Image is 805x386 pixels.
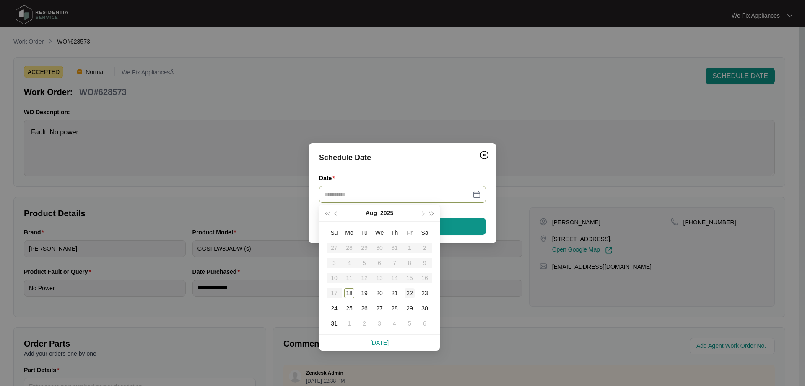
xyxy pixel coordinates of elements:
[417,316,432,331] td: 2025-09-06
[357,225,372,240] th: Tu
[342,225,357,240] th: Mo
[319,174,338,182] label: Date
[372,301,387,316] td: 2025-08-27
[420,288,430,298] div: 23
[359,318,369,328] div: 2
[372,286,387,301] td: 2025-08-20
[417,286,432,301] td: 2025-08-23
[374,318,384,328] div: 3
[327,316,342,331] td: 2025-08-31
[344,318,354,328] div: 1
[342,301,357,316] td: 2025-08-25
[359,288,369,298] div: 19
[327,225,342,240] th: Su
[478,148,491,162] button: Close
[402,286,417,301] td: 2025-08-22
[359,303,369,313] div: 26
[402,225,417,240] th: Fr
[390,303,400,313] div: 28
[380,205,393,221] button: 2025
[479,150,489,160] img: closeCircle
[329,303,339,313] div: 24
[324,190,471,199] input: Date
[405,318,415,328] div: 5
[387,316,402,331] td: 2025-09-04
[390,318,400,328] div: 4
[374,288,384,298] div: 20
[357,286,372,301] td: 2025-08-19
[342,286,357,301] td: 2025-08-18
[372,225,387,240] th: We
[390,288,400,298] div: 21
[387,286,402,301] td: 2025-08-21
[329,318,339,328] div: 31
[387,301,402,316] td: 2025-08-28
[420,303,430,313] div: 30
[372,316,387,331] td: 2025-09-03
[402,316,417,331] td: 2025-09-05
[344,303,354,313] div: 25
[387,225,402,240] th: Th
[370,339,389,346] a: [DATE]
[420,318,430,328] div: 6
[417,301,432,316] td: 2025-08-30
[402,301,417,316] td: 2025-08-29
[405,303,415,313] div: 29
[405,288,415,298] div: 22
[374,303,384,313] div: 27
[357,316,372,331] td: 2025-09-02
[417,225,432,240] th: Sa
[319,152,486,163] div: Schedule Date
[342,316,357,331] td: 2025-09-01
[344,288,354,298] div: 18
[327,301,342,316] td: 2025-08-24
[366,205,377,221] button: Aug
[357,301,372,316] td: 2025-08-26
